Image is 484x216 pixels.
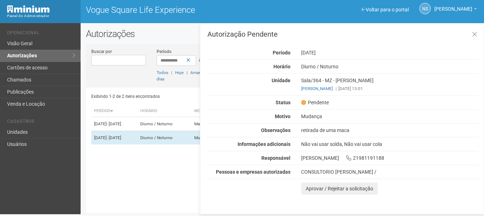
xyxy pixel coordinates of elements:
[157,48,172,55] label: Período
[171,70,172,75] span: |
[137,117,191,131] td: Diurno / Noturno
[107,135,121,140] span: - [DATE]
[301,169,478,175] div: CONSULTORIO [PERSON_NAME] /
[191,131,233,145] td: Mudança
[207,31,478,38] h3: Autorização Pendente
[361,7,409,12] a: Voltar para o portal
[273,50,290,56] strong: Período
[238,141,290,147] strong: Informações adicionais
[336,86,337,91] span: |
[296,49,484,56] div: [DATE]
[301,85,478,92] div: [DATE] 13:01
[7,13,75,19] div: Painel do Administrador
[261,127,290,133] strong: Observações
[86,5,277,15] h1: Vogue Square Life Experience
[91,117,137,131] td: [DATE]
[7,30,75,38] li: Operacional
[137,131,191,145] td: Diurno / Noturno
[107,121,121,126] span: - [DATE]
[175,70,184,75] a: Hoje
[296,113,484,120] div: Mudança
[272,78,290,83] strong: Unidade
[91,131,137,145] td: [DATE]
[275,114,290,119] strong: Motivo
[273,64,290,69] strong: Horário
[276,100,290,105] strong: Status
[434,7,477,13] a: [PERSON_NAME]
[186,70,187,75] span: |
[296,141,484,147] div: Não vai usar solda, Não vai usar cola
[190,70,206,75] a: Amanhã
[91,48,112,55] label: Buscar por
[191,105,233,117] th: Motivo
[86,28,479,39] h2: Autorizações
[301,183,378,195] button: Aprovar / Rejeitar a solicitação
[301,86,333,91] a: [PERSON_NAME]
[137,105,191,117] th: Horário
[261,155,290,161] strong: Responsável
[7,119,75,126] li: Cadastros
[191,117,233,131] td: Manutenção
[7,5,50,13] img: Minium
[296,155,484,161] div: [PERSON_NAME] 21981191188
[91,105,137,117] th: Período
[91,91,281,102] div: Exibindo 1-2 de 2 itens encontrados
[216,169,290,175] strong: Pessoas e empresas autorizadas
[296,63,484,70] div: Diurno / Noturno
[419,3,431,14] a: NS
[301,99,329,106] span: Pendente
[199,57,202,63] span: a
[296,127,484,133] div: retirada de uma maca
[157,70,168,75] a: Todos
[296,77,484,92] div: Sala/364 - MZ - [PERSON_NAME]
